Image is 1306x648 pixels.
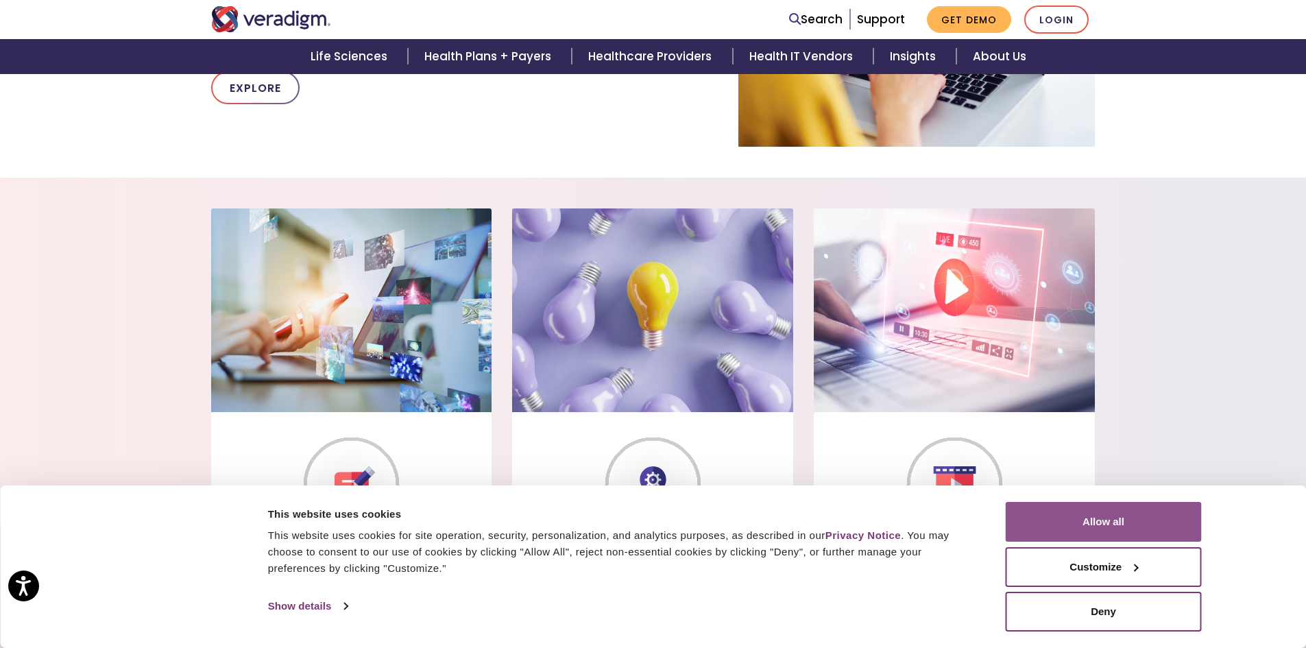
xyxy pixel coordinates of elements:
[268,596,348,616] a: Show details
[211,71,300,104] a: Explore
[825,529,901,541] a: Privacy Notice
[572,39,732,74] a: Healthcare Providers
[211,6,331,32] img: Veradigm logo
[789,10,843,29] a: Search
[1006,502,1202,542] button: Allow all
[733,39,873,74] a: Health IT Vendors
[268,527,975,577] div: This website uses cookies for site operation, security, personalization, and analytics purposes, ...
[408,39,572,74] a: Health Plans + Payers
[927,6,1011,33] a: Get Demo
[294,39,408,74] a: Life Sciences
[1006,547,1202,587] button: Customize
[873,39,956,74] a: Insights
[956,39,1043,74] a: About Us
[268,506,975,523] div: This website uses cookies
[1024,5,1089,34] a: Login
[857,11,905,27] a: Support
[1006,592,1202,632] button: Deny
